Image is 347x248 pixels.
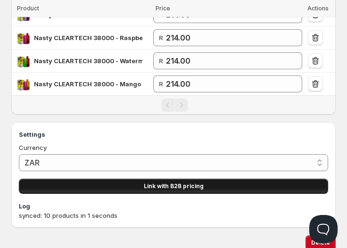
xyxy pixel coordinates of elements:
h3: Log [19,201,328,211]
span: Actions [307,5,329,12]
strong: R [159,34,163,41]
span: Nasty CLEARTECH 38000 - Watermelon Ice 5% [34,57,179,65]
strong: R [159,80,163,88]
input: 279.00 [166,52,288,69]
input: 279.00 [166,75,288,92]
span: Link with B2B pricing [144,182,204,190]
nav: Pagination [11,95,336,115]
span: Nasty CLEARTECH 38000 - Mango Ice 5% [34,80,163,88]
input: 279.00 [166,29,288,46]
span: Currency [19,144,47,151]
div: Nasty CLEARTECH 38000 - Mango Ice 5% [34,79,142,89]
div: Nasty CLEARTECH 38000 - Raspberry Watermelon 5% [34,33,142,42]
span: Nasty CLEARTECH 38000 - Raspberry Watermelon 5% [34,34,202,41]
span: Price [156,5,170,12]
iframe: Help Scout Beacon - Open [309,215,338,243]
div: synced: 10 products in 1 seconds [19,211,151,220]
div: Nasty CLEARTECH 38000 - Watermelon Ice 5% [34,56,142,66]
h3: Settings [19,130,328,139]
button: Link with B2B pricing [19,179,328,194]
span: Product [17,5,39,12]
strong: R [159,57,163,65]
